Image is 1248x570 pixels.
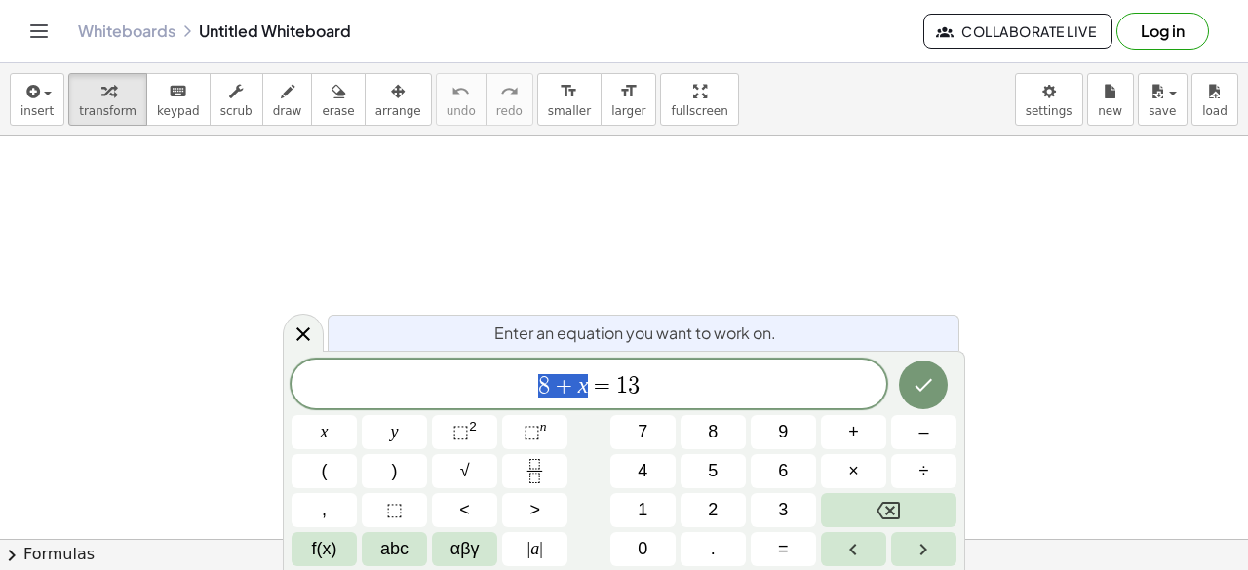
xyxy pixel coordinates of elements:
[262,73,313,126] button: draw
[681,454,746,488] button: 5
[78,21,175,41] a: Whiteboards
[502,454,567,488] button: Fraction
[392,458,398,484] span: )
[23,16,55,47] button: Toggle navigation
[292,415,357,449] button: x
[539,539,543,558] span: |
[848,419,859,445] span: +
[322,497,327,523] span: ,
[1098,104,1122,118] span: new
[452,422,469,441] span: ⬚
[1202,104,1228,118] span: load
[708,458,718,484] span: 5
[821,415,886,449] button: Plus
[891,415,956,449] button: Minus
[365,73,432,126] button: arrange
[450,536,480,562] span: αβγ
[432,532,497,566] button: Greek alphabet
[529,497,540,523] span: >
[891,454,956,488] button: Divide
[20,104,54,118] span: insert
[619,80,638,103] i: format_size
[292,532,357,566] button: Functions
[1191,73,1238,126] button: load
[494,322,776,345] span: Enter an equation you want to work on.
[610,454,676,488] button: 4
[940,22,1096,40] span: Collaborate Live
[321,419,329,445] span: x
[821,493,956,527] button: Backspace
[502,532,567,566] button: Absolute value
[432,415,497,449] button: Squared
[292,454,357,488] button: (
[447,104,476,118] span: undo
[550,374,578,398] span: +
[1026,104,1072,118] span: settings
[671,104,727,118] span: fullscreen
[1149,104,1176,118] span: save
[459,497,470,523] span: <
[527,536,543,562] span: a
[391,419,399,445] span: y
[500,80,519,103] i: redo
[821,532,886,566] button: Left arrow
[146,73,211,126] button: keyboardkeypad
[660,73,738,126] button: fullscreen
[918,419,928,445] span: –
[708,497,718,523] span: 2
[380,536,409,562] span: abc
[681,415,746,449] button: 8
[638,536,647,562] span: 0
[362,415,427,449] button: y
[527,539,531,558] span: |
[611,104,645,118] span: larger
[540,419,547,434] sup: n
[537,73,602,126] button: format_sizesmaller
[362,532,427,566] button: Alphabet
[311,73,365,126] button: erase
[220,104,253,118] span: scrub
[362,493,427,527] button: Placeholder
[778,419,788,445] span: 9
[616,374,628,398] span: 1
[375,104,421,118] span: arrange
[210,73,263,126] button: scrub
[432,493,497,527] button: Less than
[10,73,64,126] button: insert
[751,493,816,527] button: 3
[751,415,816,449] button: 9
[601,73,656,126] button: format_sizelarger
[638,458,647,484] span: 4
[460,458,470,484] span: √
[588,374,616,398] span: =
[848,458,859,484] span: ×
[169,80,187,103] i: keyboard
[711,536,716,562] span: .
[560,80,578,103] i: format_size
[681,493,746,527] button: 2
[312,536,337,562] span: f(x)
[628,374,640,398] span: 3
[322,104,354,118] span: erase
[1087,73,1134,126] button: new
[292,493,357,527] button: ,
[681,532,746,566] button: .
[502,493,567,527] button: Greater than
[486,73,533,126] button: redoredo
[273,104,302,118] span: draw
[432,454,497,488] button: Square root
[778,536,789,562] span: =
[899,361,948,409] button: Done
[578,372,589,398] var: x
[919,458,929,484] span: ÷
[451,80,470,103] i: undo
[548,104,591,118] span: smaller
[638,419,647,445] span: 7
[610,493,676,527] button: 1
[891,532,956,566] button: Right arrow
[708,419,718,445] span: 8
[496,104,523,118] span: redo
[436,73,487,126] button: undoundo
[386,497,403,523] span: ⬚
[1116,13,1209,50] button: Log in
